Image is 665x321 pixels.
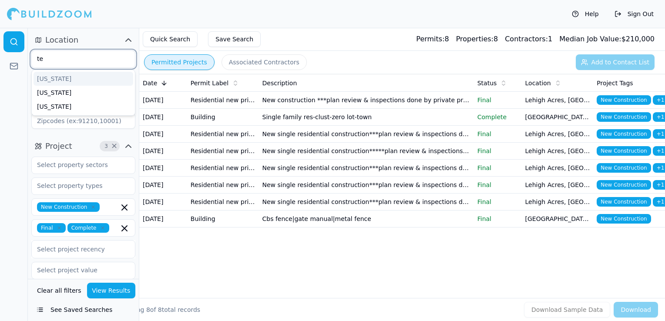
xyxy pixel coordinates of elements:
[87,283,136,298] button: View Results
[191,79,228,87] span: Permit Label
[102,142,111,150] span: 3
[139,177,187,194] td: [DATE]
[522,194,594,211] td: Lehigh Acres, [GEOGRAPHIC_DATA]
[31,302,135,318] button: See Saved Searches
[187,194,259,211] td: Residential new primary structure
[597,129,651,139] span: New Construction
[118,305,200,314] div: Showing of total records
[597,79,633,87] span: Project Tags
[31,33,135,47] button: Location
[139,194,187,211] td: [DATE]
[31,139,135,153] button: Project3Clear Project filters
[35,283,84,298] button: Clear all filters
[259,143,474,160] td: New single residential construction*****plan review & inspections done by private provider- [PERS...
[139,109,187,126] td: [DATE]
[477,96,518,104] p: Final
[31,113,135,129] input: Zipcodes (ex:91210,10001)
[522,126,594,143] td: Lehigh Acres, [GEOGRAPHIC_DATA]
[37,202,100,212] span: New Construction
[187,160,259,177] td: Residential new primary structure
[139,160,187,177] td: [DATE]
[45,34,78,46] span: Location
[477,164,518,172] p: Final
[597,197,651,207] span: New Construction
[32,51,124,67] input: Select states
[456,34,498,44] div: 8
[158,306,162,313] span: 8
[143,31,198,47] button: Quick Search
[522,211,594,227] td: [GEOGRAPHIC_DATA], [GEOGRAPHIC_DATA]
[559,35,621,43] span: Median Job Value:
[144,54,215,70] button: Permitted Projects
[597,112,651,122] span: New Construction
[187,211,259,227] td: Building
[67,223,109,233] span: Complete
[259,177,474,194] td: New single residential construction***plan review & inspections done by private provider- [PERSON...
[259,92,474,109] td: New construction ***plan review & inspections done by private provider- [PERSON_NAME]***
[477,79,497,87] span: Status
[597,146,651,156] span: New Construction
[559,34,655,44] div: $ 210,000
[187,126,259,143] td: Residential new primary structure
[259,109,474,126] td: Single family res-clust-zero lot-town
[477,113,518,121] p: Complete
[187,92,259,109] td: Residential new primary structure
[111,144,118,148] span: Clear Project filters
[456,35,494,43] span: Properties:
[146,306,150,313] span: 8
[259,211,474,227] td: Cbs fence|gate manual|metal fence
[597,180,651,190] span: New Construction
[568,7,603,21] button: Help
[208,31,261,47] button: Save Search
[139,211,187,227] td: [DATE]
[477,147,518,155] p: Final
[477,197,518,206] p: Final
[505,35,548,43] span: Contractors:
[34,86,133,100] div: [US_STATE]
[597,163,651,173] span: New Construction
[522,160,594,177] td: Lehigh Acres, [GEOGRAPHIC_DATA]
[522,92,594,109] td: Lehigh Acres, [GEOGRAPHIC_DATA]
[597,214,651,224] span: New Construction
[187,143,259,160] td: Residential new primary structure
[259,160,474,177] td: New single residential construction***plan review & inspections done by private provider- [PERSON...
[31,70,135,116] div: Suggestions
[45,140,72,152] span: Project
[477,214,518,223] p: Final
[32,178,124,194] input: Select property types
[522,109,594,126] td: [GEOGRAPHIC_DATA], [GEOGRAPHIC_DATA]
[187,109,259,126] td: Building
[139,92,187,109] td: [DATE]
[259,126,474,143] td: New single residential construction***plan review & inspections done by private provider- [PERSON...
[477,130,518,138] p: Final
[525,79,551,87] span: Location
[416,35,444,43] span: Permits:
[259,194,474,211] td: New single residential construction***plan review & inspections done by private provider- [PERSON...
[32,157,124,173] input: Select property sectors
[610,7,658,21] button: Sign Out
[505,34,552,44] div: 1
[522,177,594,194] td: Lehigh Acres, [GEOGRAPHIC_DATA]
[222,54,307,70] button: Associated Contractors
[139,143,187,160] td: [DATE]
[32,262,124,278] input: Select project value
[416,34,449,44] div: 8
[187,177,259,194] td: Residential new primary structure
[34,100,133,114] div: [US_STATE]
[477,181,518,189] p: Final
[597,95,651,105] span: New Construction
[37,223,66,233] span: Final
[34,72,133,86] div: [US_STATE]
[143,79,157,87] span: Date
[522,143,594,160] td: Lehigh Acres, [GEOGRAPHIC_DATA]
[262,79,297,87] span: Description
[139,126,187,143] td: [DATE]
